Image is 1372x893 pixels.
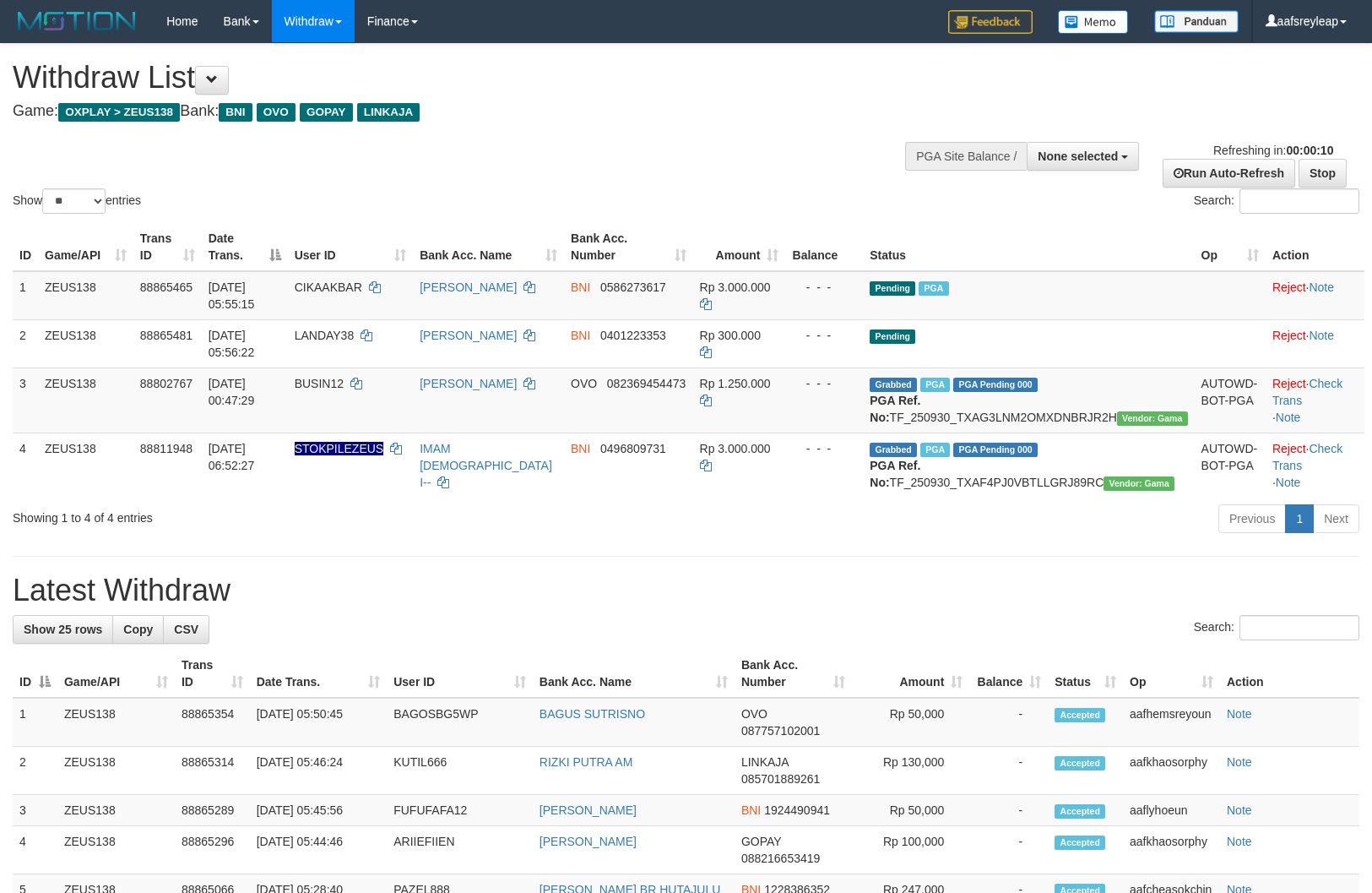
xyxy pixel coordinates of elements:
[13,368,38,433] td: 3
[1163,159,1295,188] a: Run Auto-Refresh
[1266,368,1364,433] td: · ·
[175,698,250,747] td: 88865354
[250,826,388,874] td: [DATE] 05:44:46
[600,280,666,294] span: Copy 0586273617 to clipboard
[140,377,193,390] span: 88802767
[140,280,193,294] span: 88865465
[1227,835,1252,848] a: Note
[219,103,252,122] span: BNI
[571,329,590,342] span: BNI
[174,623,198,636] span: CSV
[175,650,250,698] th: Trans ID: activate to sort column ascending
[13,574,1359,607] h1: Latest Withdraw
[764,803,830,817] span: Copy 1924490941 to clipboard
[852,795,969,826] td: Rp 50,000
[57,795,175,826] td: ZEUS138
[209,377,255,407] span: [DATE] 00:47:29
[250,747,388,795] td: [DATE] 05:46:24
[1220,650,1359,698] th: Action
[175,747,250,795] td: 88865314
[250,698,388,747] td: [DATE] 05:50:45
[209,280,255,311] span: [DATE] 05:55:15
[741,772,820,786] span: Copy 085701889261 to clipboard
[38,319,133,368] td: ZEUS138
[1272,442,1342,472] a: Check Trans
[1027,142,1139,171] button: None selected
[571,442,590,455] span: BNI
[1227,803,1252,817] a: Note
[13,61,897,95] h1: Withdraw List
[741,707,767,721] span: OVO
[792,375,856,392] div: - - -
[13,8,141,34] img: MOTION_logo.png
[1055,756,1105,770] span: Accepted
[295,280,362,294] span: CIKAAKBAR
[870,329,915,344] span: Pending
[1285,504,1314,533] a: 1
[112,615,164,644] a: Copy
[700,377,771,390] span: Rp 1.250.000
[953,443,1038,457] span: PGA Pending
[1313,504,1359,533] a: Next
[13,615,113,644] a: Show 25 rows
[250,795,388,826] td: [DATE] 05:45:56
[1218,504,1286,533] a: Previous
[953,378,1038,392] span: PGA Pending
[387,826,533,874] td: ARIIEFIIEN
[42,188,106,214] select: Showentries
[1286,144,1333,157] strong: 00:00:10
[1154,10,1239,33] img: panduan.png
[288,223,414,271] th: User ID: activate to sort column ascending
[420,442,552,489] a: IMAM [DEMOGRAPHIC_DATA] I--
[741,835,781,848] span: GOPAY
[175,826,250,874] td: 88865296
[295,377,344,390] span: BUSIN12
[38,433,133,498] td: ZEUS138
[257,103,296,122] span: OVO
[57,747,175,795] td: ZEUS138
[1123,650,1220,698] th: Op: activate to sort column ascending
[250,650,388,698] th: Date Trans.: activate to sort column ascending
[852,747,969,795] td: Rp 130,000
[919,281,948,296] span: Marked by aafsreyleap
[1123,795,1220,826] td: aaflyhoeun
[1058,10,1129,34] img: Button%20Memo.svg
[540,755,632,769] a: RIZKI PUTRA AM
[870,443,917,457] span: Grabbed
[1055,836,1105,850] span: Accepted
[741,724,820,738] span: Copy 087757102001 to clipboard
[969,795,1048,826] td: -
[1272,329,1306,342] a: Reject
[1213,144,1333,157] span: Refreshing in:
[700,442,771,455] span: Rp 3.000.000
[1276,476,1301,489] a: Note
[1272,377,1306,390] a: Reject
[13,747,57,795] td: 2
[1227,707,1252,721] a: Note
[870,378,917,392] span: Grabbed
[571,377,597,390] span: OVO
[600,442,666,455] span: Copy 0496809731 to clipboard
[540,707,645,721] a: BAGUS SUTRISNO
[1272,442,1306,455] a: Reject
[413,223,564,271] th: Bank Acc. Name: activate to sort column ascending
[1272,280,1306,294] a: Reject
[533,650,735,698] th: Bank Acc. Name: activate to sort column ascending
[58,103,180,122] span: OXPLAY > ZEUS138
[1117,411,1188,426] span: Vendor URL: https://trx31.1velocity.biz
[693,223,786,271] th: Amount: activate to sort column ascending
[38,223,133,271] th: Game/API: activate to sort column ascending
[1195,223,1266,271] th: Op: activate to sort column ascending
[969,698,1048,747] td: -
[57,826,175,874] td: ZEUS138
[57,698,175,747] td: ZEUS138
[870,281,915,296] span: Pending
[1309,280,1334,294] a: Note
[735,650,852,698] th: Bank Acc. Number: activate to sort column ascending
[852,650,969,698] th: Amount: activate to sort column ascending
[905,142,1027,171] div: PGA Site Balance /
[741,852,820,865] span: Copy 088216653419 to clipboard
[571,280,590,294] span: BNI
[564,223,693,271] th: Bank Acc. Number: activate to sort column ascending
[1048,650,1123,698] th: Status: activate to sort column ascending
